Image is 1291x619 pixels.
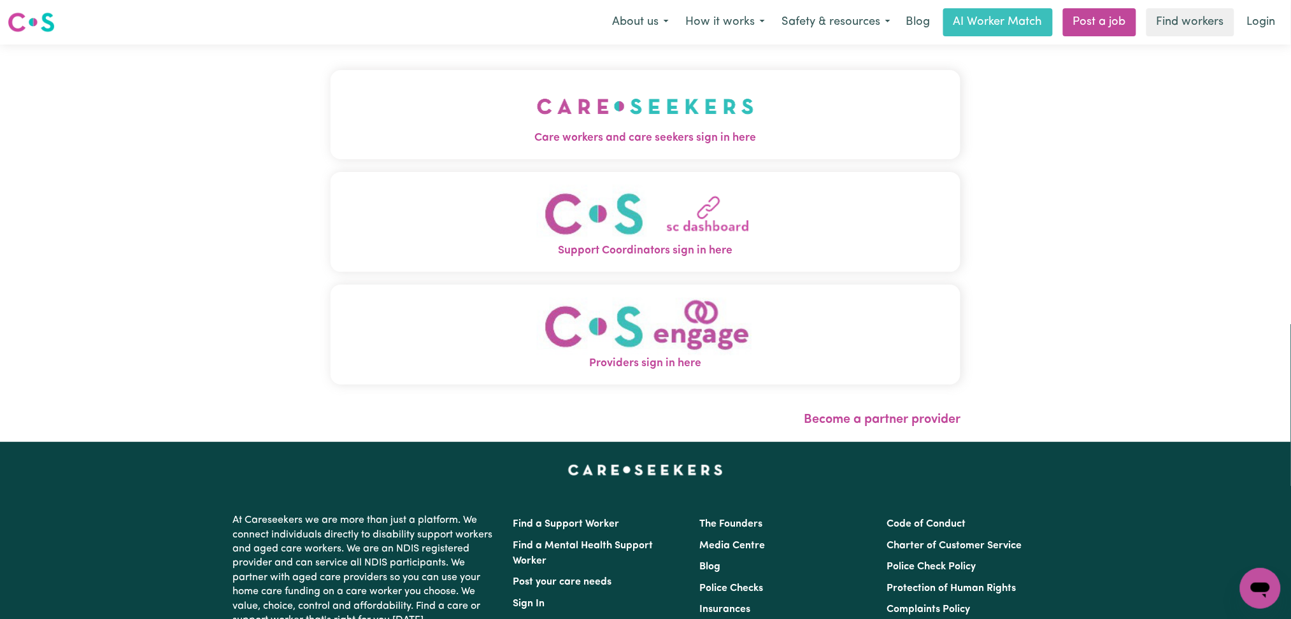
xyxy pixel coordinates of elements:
a: Find a Mental Health Support Worker [513,541,653,566]
a: Media Centre [700,541,766,551]
a: Insurances [700,604,751,615]
span: Support Coordinators sign in here [331,243,961,259]
a: Code of Conduct [887,519,966,529]
a: Sign In [513,599,545,609]
img: Careseekers logo [8,11,55,34]
button: About us [604,9,677,36]
span: Providers sign in here [331,355,961,372]
button: How it works [677,9,773,36]
a: Blog [899,8,938,36]
a: Post a job [1063,8,1136,36]
a: Blog [700,562,721,572]
span: Care workers and care seekers sign in here [331,130,961,146]
button: Providers sign in here [331,285,961,385]
a: AI Worker Match [943,8,1053,36]
iframe: Button to launch messaging window [1240,568,1281,609]
a: Complaints Policy [887,604,970,615]
button: Support Coordinators sign in here [331,172,961,272]
button: Safety & resources [773,9,899,36]
a: Post your care needs [513,577,612,587]
a: Police Checks [700,583,764,594]
a: Charter of Customer Service [887,541,1022,551]
a: Become a partner provider [804,413,960,426]
a: The Founders [700,519,763,529]
a: Protection of Human Rights [887,583,1016,594]
button: Care workers and care seekers sign in here [331,70,961,159]
a: Police Check Policy [887,562,976,572]
a: Find workers [1146,8,1234,36]
a: Login [1239,8,1283,36]
a: Find a Support Worker [513,519,620,529]
a: Careseekers home page [568,465,723,475]
a: Careseekers logo [8,8,55,37]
